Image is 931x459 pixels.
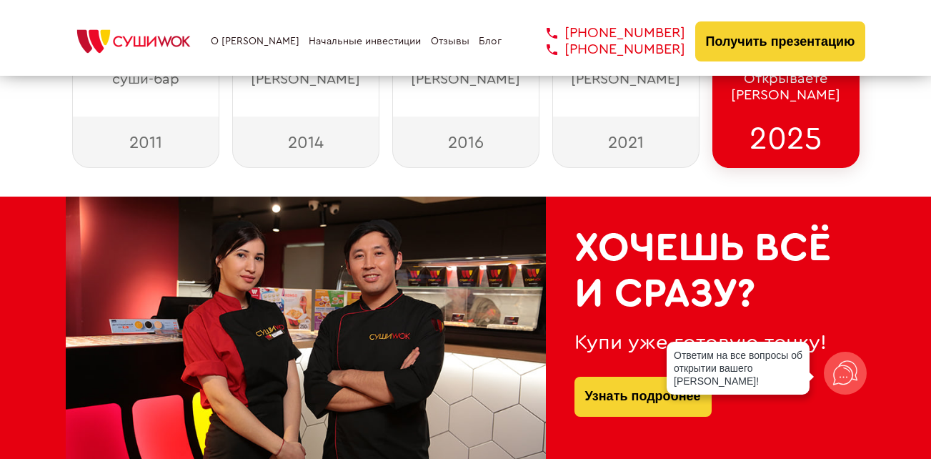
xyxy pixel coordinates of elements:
a: [PHONE_NUMBER] [525,25,685,41]
span: [PERSON_NAME] [571,71,680,88]
a: О [PERSON_NAME] [211,36,299,47]
span: суши-бар [112,71,179,88]
a: [PHONE_NUMBER] [525,41,685,58]
div: Ответим на все вопросы об открытии вашего [PERSON_NAME]! [667,342,810,395]
h2: Хочешь всё и сразу? [574,225,837,317]
a: Начальные инвестиции [309,36,421,47]
div: 2025 [712,117,860,168]
button: Получить презентацию [695,21,866,61]
img: СУШИWOK [66,26,201,57]
a: Блог [479,36,502,47]
span: [PERSON_NAME] [251,71,360,88]
button: Узнать подробнее [574,377,712,417]
a: Узнать подробнее [585,377,701,417]
div: Купи уже готовую точку! [574,331,837,355]
a: Отзывы [431,36,469,47]
span: Открываете [PERSON_NAME] [731,71,840,104]
div: 2021 [552,117,700,168]
div: 2016 [392,117,539,168]
div: 2014 [232,117,379,168]
div: 2011 [72,117,219,168]
span: [PERSON_NAME] [411,71,520,88]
